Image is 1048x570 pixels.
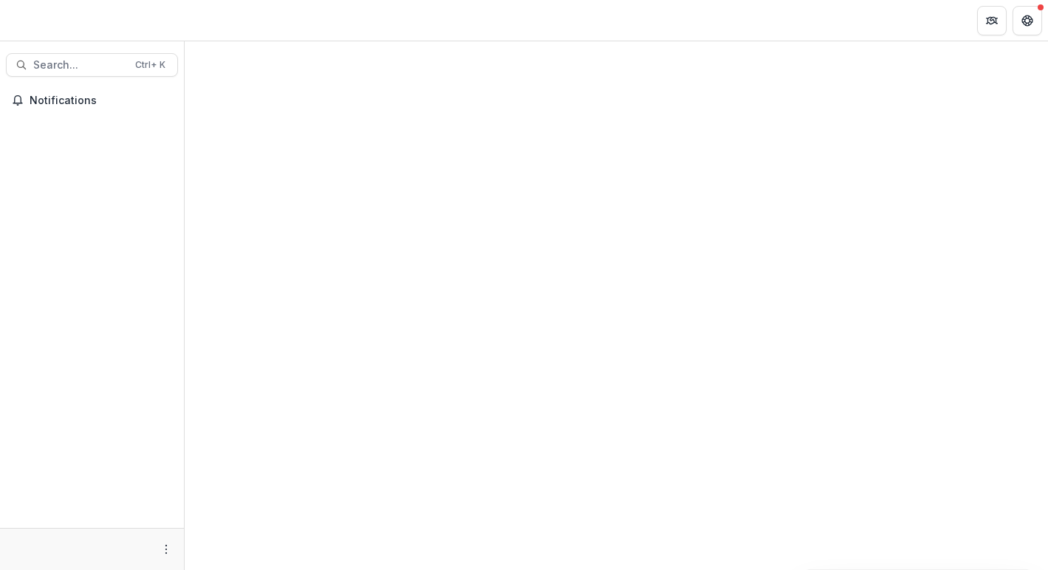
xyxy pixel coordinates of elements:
button: Notifications [6,89,178,112]
nav: breadcrumb [191,10,253,31]
button: Partners [977,6,1007,35]
button: More [157,540,175,558]
button: Get Help [1013,6,1042,35]
span: Notifications [30,95,172,107]
span: Search... [33,59,126,72]
button: Search... [6,53,178,77]
div: Ctrl + K [132,57,168,73]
